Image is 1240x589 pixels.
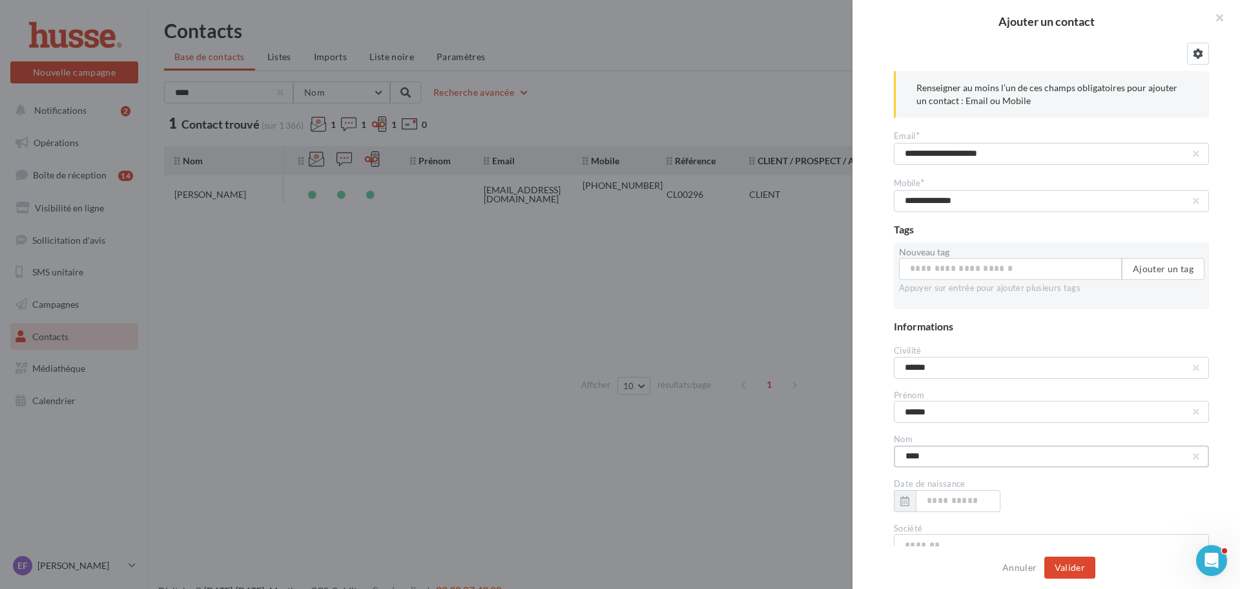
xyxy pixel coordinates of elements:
[899,280,1204,294] div: Appuyer sur entrée pour ajouter plusieurs tags
[894,128,1209,143] div: Email
[1196,545,1227,576] iframe: Intercom live chat
[894,345,1209,357] div: Civilité
[1122,258,1204,280] button: Ajouter un tag
[997,560,1042,575] button: Annuler
[894,175,1209,190] div: Mobile
[894,433,1209,445] div: Nom
[916,81,1188,107] p: Renseigner au moins l’un de ces champs obligatoires pour ajouter un contact : Email ou Mobile
[873,16,1219,27] h2: Ajouter un contact
[894,319,1209,334] div: Informations
[894,522,1209,535] div: Société
[894,478,1209,490] div: Date de naissance
[894,222,1209,237] div: Tags
[894,389,1209,402] div: Prénom
[1044,557,1095,579] button: Valider
[899,248,1204,257] label: Nouveau tag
